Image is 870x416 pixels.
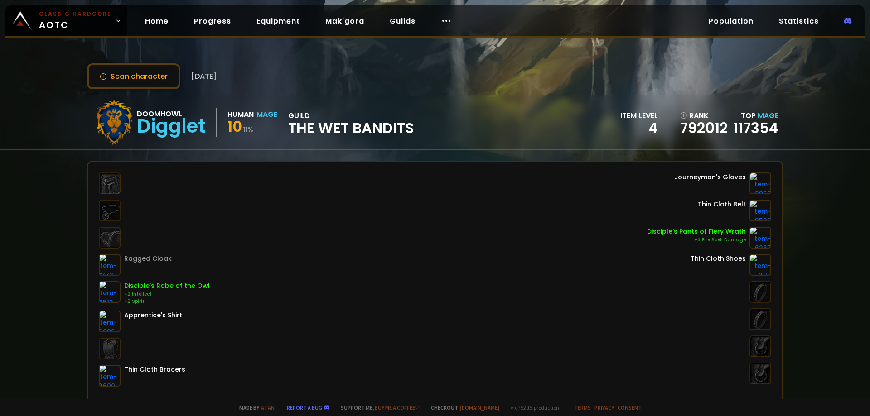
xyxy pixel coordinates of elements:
[187,12,238,30] a: Progress
[460,404,499,411] a: [DOMAIN_NAME]
[674,172,746,182] div: Journeyman's Gloves
[227,116,242,137] span: 10
[124,291,210,298] div: +2 Intellect
[647,236,746,244] div: +3 Fire Spell Damage
[318,12,372,30] a: Mak'gora
[138,12,176,30] a: Home
[243,125,253,134] small: 11 %
[124,365,185,374] div: Thin Cloth Bracers
[758,110,778,121] span: Mage
[261,404,275,411] a: a fan
[99,281,121,303] img: item-6512
[733,110,778,121] div: Top
[772,12,826,30] a: Statistics
[39,10,111,32] span: AOTC
[87,63,180,89] button: Scan character
[698,200,746,209] div: Thin Cloth Belt
[137,108,205,120] div: Doomhowl
[124,281,210,291] div: Disciple's Robe of the Owl
[749,200,771,221] img: item-3599
[99,254,121,276] img: item-1372
[288,110,414,135] div: guild
[382,12,423,30] a: Guilds
[124,298,210,305] div: +2 Spirit
[618,404,642,411] a: Consent
[647,227,746,236] div: Disciple's Pants of Fiery Wrath
[137,120,205,133] div: Digglet
[425,404,499,411] span: Checkout
[39,10,111,18] small: Classic Hardcore
[227,109,254,120] div: Human
[256,109,277,120] div: Mage
[249,12,307,30] a: Equipment
[191,71,217,82] span: [DATE]
[99,311,121,332] img: item-6096
[574,404,591,411] a: Terms
[287,404,322,411] a: Report a bug
[733,118,778,138] a: 117354
[749,254,771,276] img: item-2117
[375,404,420,411] a: Buy me a coffee
[594,404,614,411] a: Privacy
[234,404,275,411] span: Made by
[288,121,414,135] span: The Wet Bandits
[124,311,182,320] div: Apprentice's Shirt
[99,365,121,387] img: item-3600
[680,121,728,135] a: 792012
[749,227,771,249] img: item-6267
[691,254,746,263] div: Thin Cloth Shoes
[5,5,127,36] a: Classic HardcoreAOTC
[701,12,761,30] a: Population
[505,404,559,411] span: v. d752d5 - production
[620,121,658,135] div: 4
[620,110,658,121] div: item level
[680,110,728,121] div: rank
[124,254,172,263] div: Ragged Cloak
[335,404,420,411] span: Support me,
[749,172,771,194] img: item-2960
